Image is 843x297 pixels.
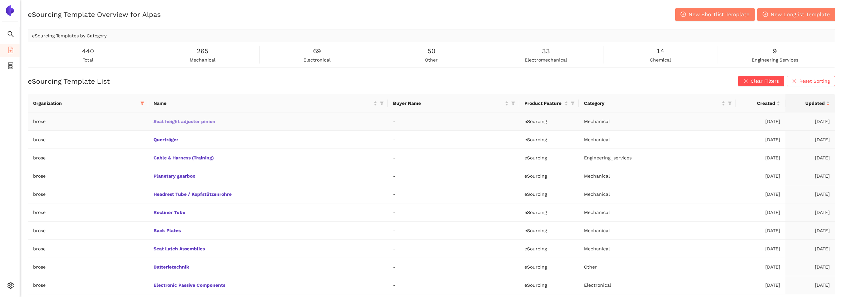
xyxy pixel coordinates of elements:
[388,276,519,294] td: -
[7,28,14,42] span: search
[28,112,148,131] td: brose
[799,77,830,85] span: Reset Sorting
[738,76,784,86] button: closeClear Filters
[736,222,785,240] td: [DATE]
[28,167,148,185] td: brose
[28,76,110,86] h2: eSourcing Template List
[579,131,736,149] td: Mechanical
[569,98,576,108] span: filter
[393,100,504,107] span: Buyer Name
[388,94,519,112] th: this column's title is Buyer Name,this column is sortable
[736,258,785,276] td: [DATE]
[519,240,579,258] td: eSourcing
[757,8,835,21] button: plus-circleNew Longlist Template
[519,167,579,185] td: eSourcing
[519,94,579,112] th: this column's title is Product Feature,this column is sortable
[82,46,94,56] span: 440
[524,100,563,107] span: Product Feature
[579,258,736,276] td: Other
[510,98,516,108] span: filter
[519,222,579,240] td: eSourcing
[388,131,519,149] td: -
[736,112,785,131] td: [DATE]
[388,258,519,276] td: -
[7,60,14,73] span: container
[140,101,144,105] span: filter
[785,149,835,167] td: [DATE]
[28,258,148,276] td: brose
[675,8,755,21] button: plus-circleNew Shortlist Template
[542,46,550,56] span: 33
[771,10,830,19] span: New Longlist Template
[571,101,575,105] span: filter
[579,240,736,258] td: Mechanical
[728,101,732,105] span: filter
[511,101,515,105] span: filter
[427,46,435,56] span: 50
[579,167,736,185] td: Mechanical
[752,56,798,64] span: engineering services
[33,100,138,107] span: Organization
[190,56,215,64] span: mechanical
[28,276,148,294] td: brose
[388,240,519,258] td: -
[388,222,519,240] td: -
[28,10,161,19] h2: eSourcing Template Overview for Alpas
[32,33,107,38] span: eSourcing Templates by Category
[579,276,736,294] td: Electronical
[28,131,148,149] td: brose
[785,203,835,222] td: [DATE]
[525,56,567,64] span: electromechanical
[154,100,372,107] span: Name
[785,185,835,203] td: [DATE]
[7,280,14,293] span: setting
[736,149,785,167] td: [DATE]
[28,222,148,240] td: brose
[425,56,438,64] span: other
[741,100,775,107] span: Created
[313,46,321,56] span: 69
[792,79,797,84] span: close
[83,56,93,64] span: total
[380,101,384,105] span: filter
[519,185,579,203] td: eSourcing
[650,56,671,64] span: chemical
[388,167,519,185] td: -
[7,44,14,58] span: file-add
[388,149,519,167] td: -
[736,131,785,149] td: [DATE]
[656,46,664,56] span: 14
[388,185,519,203] td: -
[787,76,835,86] button: closeReset Sorting
[773,46,777,56] span: 9
[28,185,148,203] td: brose
[519,203,579,222] td: eSourcing
[579,185,736,203] td: Mechanical
[388,203,519,222] td: -
[579,112,736,131] td: Mechanical
[736,240,785,258] td: [DATE]
[791,100,825,107] span: Updated
[785,240,835,258] td: [DATE]
[681,12,686,18] span: plus-circle
[785,167,835,185] td: [DATE]
[28,240,148,258] td: brose
[139,98,146,108] span: filter
[785,131,835,149] td: [DATE]
[688,10,749,19] span: New Shortlist Template
[388,112,519,131] td: -
[579,94,736,112] th: this column's title is Category,this column is sortable
[148,94,388,112] th: this column's title is Name,this column is sortable
[736,185,785,203] td: [DATE]
[579,149,736,167] td: Engineering_services
[736,276,785,294] td: [DATE]
[785,258,835,276] td: [DATE]
[736,94,785,112] th: this column's title is Created,this column is sortable
[751,77,779,85] span: Clear Filters
[519,149,579,167] td: eSourcing
[519,131,579,149] td: eSourcing
[763,12,768,18] span: plus-circle
[579,222,736,240] td: Mechanical
[785,222,835,240] td: [DATE]
[785,112,835,131] td: [DATE]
